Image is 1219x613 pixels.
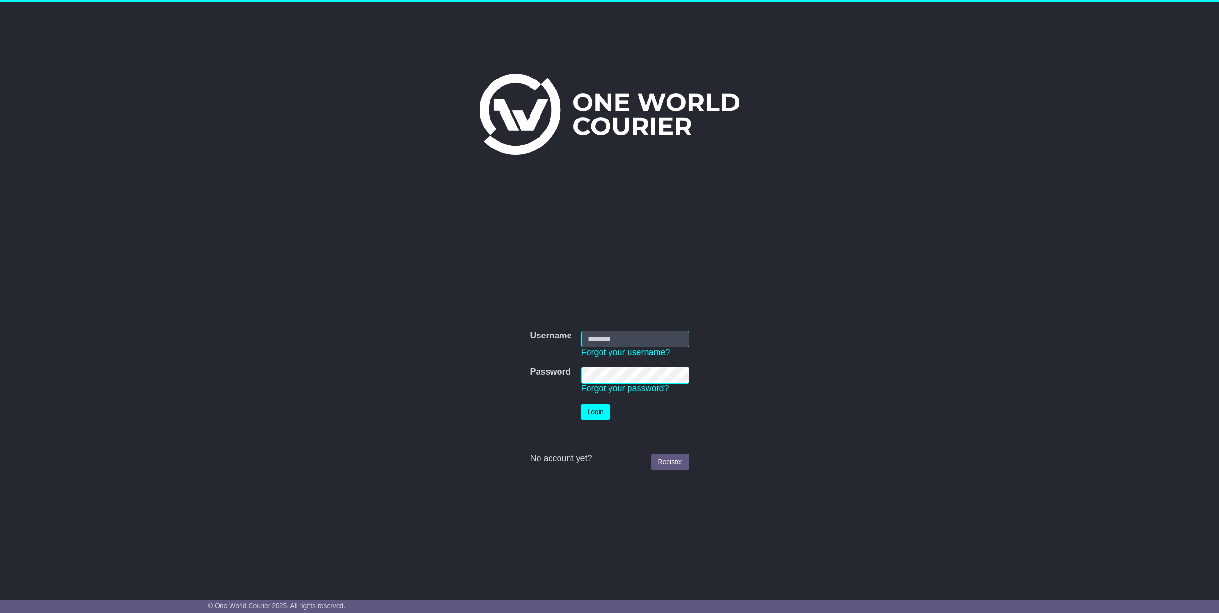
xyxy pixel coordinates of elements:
[208,602,346,610] span: © One World Courier 2025. All rights reserved.
[581,384,669,393] a: Forgot your password?
[530,454,689,464] div: No account yet?
[530,331,571,341] label: Username
[651,454,689,470] a: Register
[581,347,670,357] a: Forgot your username?
[480,74,739,155] img: One World
[581,404,610,420] button: Login
[530,367,570,377] label: Password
